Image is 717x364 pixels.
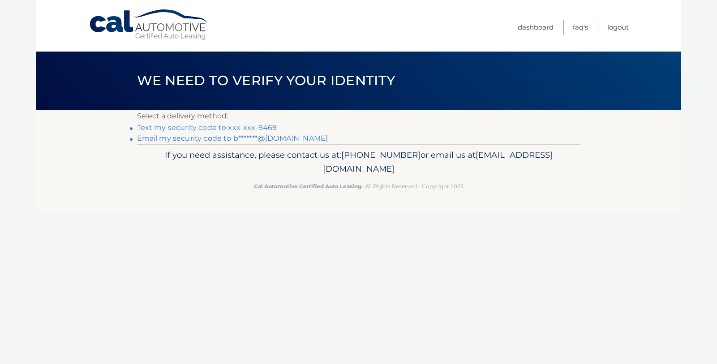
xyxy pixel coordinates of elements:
[137,110,580,122] p: Select a delivery method:
[89,9,210,41] a: Cal Automotive
[143,148,575,177] p: If you need assistance, please contact us at: or email us at
[137,134,328,143] a: Email my security code to b*******@[DOMAIN_NAME]
[341,150,421,160] span: [PHONE_NUMBER]
[143,182,575,191] p: - All Rights Reserved - Copyright 2025
[254,183,361,190] strong: Cal Automotive Certified Auto Leasing
[518,20,554,35] a: Dashboard
[607,20,629,35] a: Logout
[573,20,588,35] a: FAQ's
[137,72,395,89] span: We need to verify your identity
[137,123,277,132] a: Text my security code to xxx-xxx-9469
